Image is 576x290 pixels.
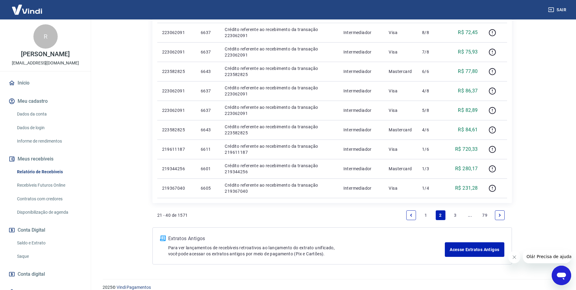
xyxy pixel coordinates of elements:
p: 6637 [201,29,215,36]
p: Intermediador [343,49,379,55]
p: 223062091 [162,49,191,55]
p: 4/6 [422,127,440,133]
a: Relatório de Recebíveis [15,166,84,178]
p: Crédito referente ao recebimento da transação 219367040 [225,182,333,194]
p: Crédito referente ao recebimento da transação 223062091 [225,104,333,116]
iframe: Fechar mensagem [508,251,520,263]
p: 6637 [201,107,215,113]
a: Saque [15,250,84,263]
a: Vindi Pagamentos [117,285,151,290]
p: 7/8 [422,49,440,55]
ul: Pagination [404,208,507,223]
p: R$ 82,89 [458,107,478,114]
a: Dados da conta [15,108,84,120]
button: Sair [547,4,569,16]
p: 6637 [201,49,215,55]
a: Dados de login [15,122,84,134]
p: 1/6 [422,146,440,152]
a: Jump forward [465,210,475,220]
a: Início [7,76,84,90]
p: Intermediador [343,127,379,133]
p: Crédito referente ao recebimento da transação 223062091 [225,26,333,39]
p: R$ 86,37 [458,87,478,95]
p: 223062091 [162,107,191,113]
p: Crédito referente ao recebimento da transação 219611187 [225,143,333,155]
p: 6611 [201,146,215,152]
p: Visa [389,185,412,191]
p: Intermediador [343,88,379,94]
p: Intermediador [343,185,379,191]
a: Page 79 [480,210,490,220]
p: Visa [389,107,412,113]
a: Page 2 is your current page [436,210,445,220]
a: Recebíveis Futuros Online [15,179,84,192]
p: Intermediador [343,29,379,36]
p: Visa [389,146,412,152]
p: 6605 [201,185,215,191]
a: Page 1 [421,210,431,220]
p: Intermediador [343,68,379,74]
a: Previous page [406,210,416,220]
button: Meus recebíveis [7,152,84,166]
p: R$ 75,93 [458,48,478,56]
p: 6643 [201,68,215,74]
p: R$ 77,80 [458,68,478,75]
p: Intermediador [343,146,379,152]
p: 223062091 [162,88,191,94]
p: Intermediador [343,107,379,113]
p: 21 - 40 de 1571 [157,212,188,218]
p: Mastercard [389,127,412,133]
p: Visa [389,49,412,55]
p: 219367040 [162,185,191,191]
p: 223582825 [162,127,191,133]
p: Visa [389,88,412,94]
iframe: Botão para abrir a janela de mensagens [552,266,571,285]
iframe: Mensagem da empresa [523,250,571,263]
a: Conta digital [7,268,84,281]
p: Visa [389,29,412,36]
p: R$ 72,45 [458,29,478,36]
p: Mastercard [389,68,412,74]
div: R [33,24,58,49]
p: 5/8 [422,107,440,113]
p: [EMAIL_ADDRESS][DOMAIN_NAME] [12,60,79,66]
p: Crédito referente ao recebimento da transação 223582825 [225,65,333,78]
p: 1/3 [422,166,440,172]
button: Conta Digital [7,223,84,237]
p: 219611187 [162,146,191,152]
p: 6601 [201,166,215,172]
a: Contratos com credores [15,193,84,205]
p: Mastercard [389,166,412,172]
a: Disponibilização de agenda [15,206,84,219]
img: Vindi [7,0,47,19]
button: Meu cadastro [7,95,84,108]
p: Intermediador [343,166,379,172]
p: 4/8 [422,88,440,94]
p: 219344256 [162,166,191,172]
img: ícone [160,236,166,241]
p: Para ver lançamentos de recebíveis retroativos ao lançamento do extrato unificado, você pode aces... [168,245,445,257]
p: 223582825 [162,68,191,74]
span: Conta digital [18,270,45,278]
p: 6643 [201,127,215,133]
p: Crédito referente ao recebimento da transação 223062091 [225,85,333,97]
p: 8/8 [422,29,440,36]
p: R$ 280,17 [455,165,478,172]
p: 1/4 [422,185,440,191]
p: Crédito referente ao recebimento da transação 223582825 [225,124,333,136]
a: Acesse Extratos Antigos [445,242,504,257]
p: 6637 [201,88,215,94]
p: 6/6 [422,68,440,74]
a: Page 3 [450,210,460,220]
p: [PERSON_NAME] [21,51,70,57]
p: R$ 231,28 [455,185,478,192]
p: Crédito referente ao recebimento da transação 223062091 [225,46,333,58]
p: 223062091 [162,29,191,36]
a: Saldo e Extrato [15,237,84,249]
a: Next page [495,210,505,220]
a: Informe de rendimentos [15,135,84,147]
span: Olá! Precisa de ajuda? [4,4,51,9]
p: Crédito referente ao recebimento da transação 219344256 [225,163,333,175]
p: R$ 84,61 [458,126,478,133]
p: R$ 720,33 [455,146,478,153]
